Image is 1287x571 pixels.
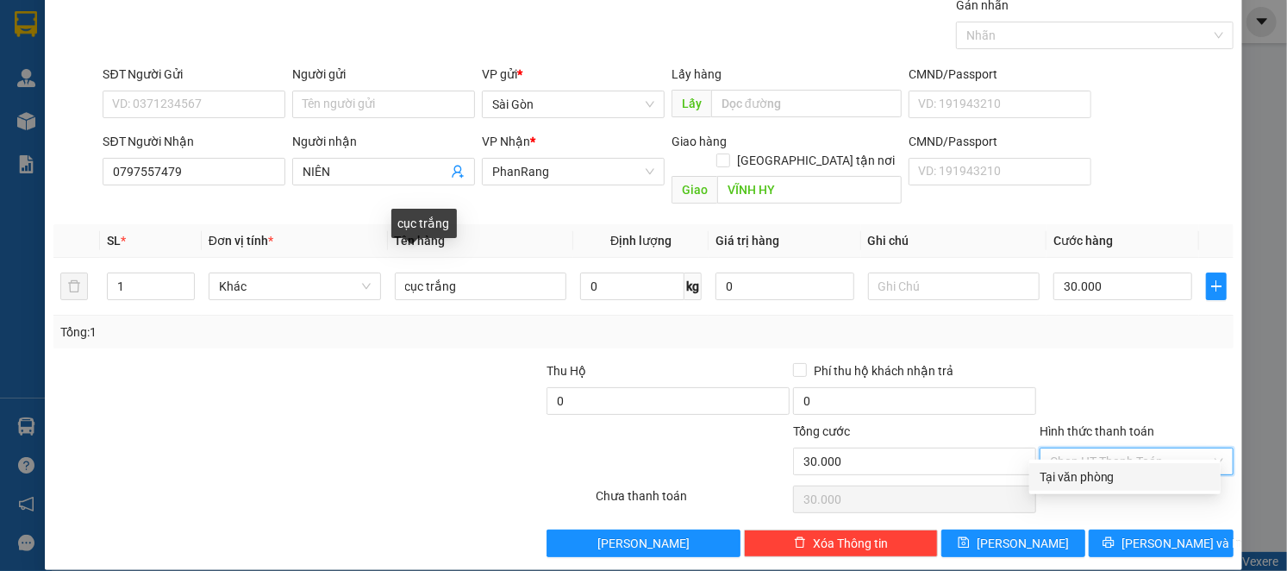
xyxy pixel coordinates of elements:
[107,234,121,248] span: SL
[1207,279,1226,293] span: plus
[715,273,853,300] input: 0
[730,151,902,170] span: [GEOGRAPHIC_DATA] tận nơi
[391,209,457,238] div: cục trắng
[610,234,672,248] span: Định lượng
[684,273,702,300] span: kg
[1053,234,1113,248] span: Cước hàng
[941,530,1086,557] button: save[PERSON_NAME]
[292,132,475,151] div: Người nhận
[594,486,791,517] div: Chưa thanh toán
[715,234,779,248] span: Giá trị hàng
[813,534,888,553] span: Xóa Thông tin
[219,273,371,299] span: Khác
[395,273,567,300] input: VD: Bàn, Ghế
[744,530,938,557] button: deleteXóa Thông tin
[977,534,1069,553] span: [PERSON_NAME]
[794,536,806,550] span: delete
[1040,424,1154,438] label: Hình thức thanh toán
[672,176,717,204] span: Giao
[60,273,88,300] button: delete
[1206,273,1227,300] button: plus
[793,424,850,438] span: Tổng cước
[60,323,497,342] div: Tổng: 1
[1121,534,1242,553] span: [PERSON_NAME] và In
[492,91,654,117] span: Sài Gòn
[1089,530,1234,557] button: printer[PERSON_NAME] và In
[861,224,1047,258] th: Ghi chú
[672,135,727,148] span: Giao hàng
[711,90,902,117] input: Dọc đường
[1103,536,1115,550] span: printer
[292,65,475,84] div: Người gửi
[909,65,1091,84] div: CMND/Passport
[672,67,722,81] span: Lấy hàng
[103,65,285,84] div: SĐT Người Gửi
[492,159,654,185] span: PhanRang
[909,132,1091,151] div: CMND/Passport
[672,90,711,117] span: Lấy
[482,65,665,84] div: VP gửi
[958,536,970,550] span: save
[597,534,690,553] span: [PERSON_NAME]
[547,530,740,557] button: [PERSON_NAME]
[209,234,273,248] span: Đơn vị tính
[482,135,530,148] span: VP Nhận
[807,361,960,380] span: Phí thu hộ khách nhận trả
[717,176,902,204] input: Dọc đường
[547,364,586,378] span: Thu Hộ
[1040,467,1210,486] div: Tại văn phòng
[451,165,465,179] span: user-add
[103,132,285,151] div: SĐT Người Nhận
[868,273,1040,300] input: Ghi Chú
